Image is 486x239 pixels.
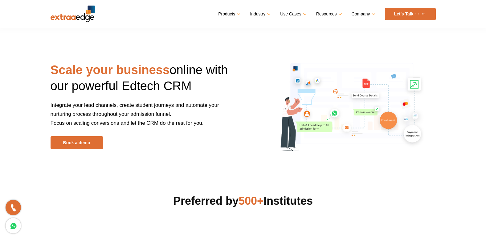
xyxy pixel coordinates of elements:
[280,10,305,19] a: Use Cases
[51,101,239,136] p: Integrate your lead channels, create student journeys and automate your nurturing process through...
[271,52,432,159] img: scale-your-business-online-with-edtech-crm
[250,10,269,19] a: Industry
[352,10,374,19] a: Company
[51,63,170,77] strong: Scale your business
[51,136,103,149] a: Book a demo
[316,10,341,19] a: Resources
[218,10,239,19] a: Products
[239,195,263,207] span: 500+
[51,62,239,101] h1: online with our powerful Edtech CRM
[51,194,436,208] h2: Preferred by Institutes
[385,8,436,20] a: Let’s Talk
